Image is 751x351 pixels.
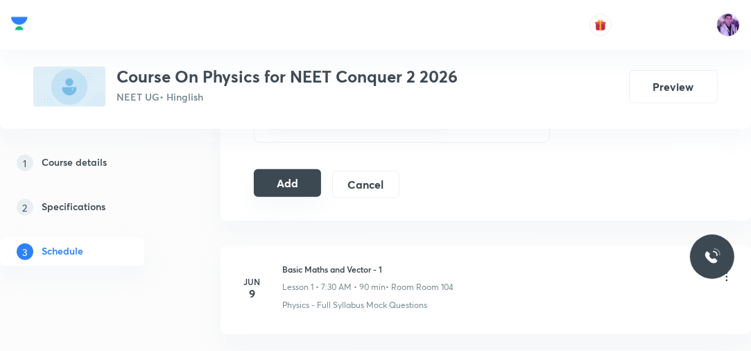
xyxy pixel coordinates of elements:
h6: Basic Maths and Vector - 1 [282,263,454,275]
p: Lesson 1 • 7:30 AM • 90 min [282,281,386,293]
img: ttu [704,248,720,265]
img: avatar [594,19,607,31]
h6: Jun [238,275,266,288]
h3: Course On Physics for NEET Conquer 2 2026 [116,67,458,87]
h5: Course details [42,155,107,171]
img: preeti Tripathi [716,13,740,37]
img: A0E745F8-6142-44BD-B5A0-4ABDAC31918A_plus.png [33,67,105,107]
h4: 9 [238,288,266,299]
h5: Schedule [42,243,83,260]
button: avatar [589,14,612,36]
button: Preview [629,70,718,103]
p: NEET UG • Hinglish [116,89,458,104]
p: 1 [17,155,33,171]
p: • Room Room 104 [386,281,454,293]
h5: Specifications [42,199,105,216]
p: 3 [17,243,33,260]
button: Add [254,169,321,197]
a: Company Logo [11,13,28,37]
p: Physics - Full Syllabus Mock Questions [282,299,427,311]
img: Company Logo [11,13,28,34]
button: Cancel [332,171,399,198]
p: 2 [17,199,33,216]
